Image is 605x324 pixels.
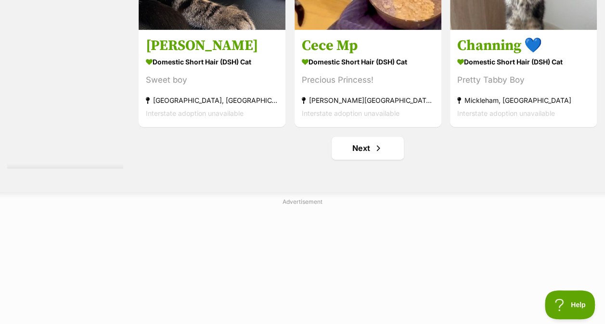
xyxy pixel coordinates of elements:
iframe: Help Scout Beacon - Open [545,290,595,319]
a: Cece Mp Domestic Short Hair (DSH) Cat Precious Princess! [PERSON_NAME][GEOGRAPHIC_DATA], [GEOGRAP... [295,29,441,127]
strong: [GEOGRAPHIC_DATA], [GEOGRAPHIC_DATA] [146,94,278,107]
span: Interstate adoption unavailable [302,109,399,117]
h3: Cece Mp [302,37,434,55]
h3: Channing 💙 [457,37,590,55]
strong: Mickleham, [GEOGRAPHIC_DATA] [457,94,590,107]
span: Interstate adoption unavailable [457,109,555,117]
div: Sweet boy [146,74,278,87]
div: Pretty Tabby Boy [457,74,590,87]
div: Precious Princess! [302,74,434,87]
strong: [PERSON_NAME][GEOGRAPHIC_DATA], [GEOGRAPHIC_DATA] [302,94,434,107]
strong: Domestic Short Hair (DSH) Cat [457,55,590,69]
a: [PERSON_NAME] Domestic Short Hair (DSH) Cat Sweet boy [GEOGRAPHIC_DATA], [GEOGRAPHIC_DATA] Inters... [139,29,285,127]
a: Channing 💙 Domestic Short Hair (DSH) Cat Pretty Tabby Boy Mickleham, [GEOGRAPHIC_DATA] Interstate... [450,29,597,127]
h3: [PERSON_NAME] [146,37,278,55]
nav: Pagination [138,137,598,160]
strong: Domestic Short Hair (DSH) Cat [302,55,434,69]
span: Interstate adoption unavailable [146,109,244,117]
a: Next page [332,137,404,160]
strong: Domestic Short Hair (DSH) Cat [146,55,278,69]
